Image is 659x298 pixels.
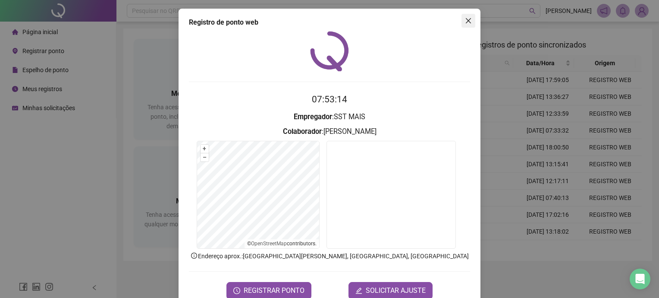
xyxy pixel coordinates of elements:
[244,285,304,296] span: REGISTRAR PONTO
[247,241,317,247] li: © contributors.
[355,287,362,294] span: edit
[251,241,287,247] a: OpenStreetMap
[201,145,209,153] button: +
[294,113,332,121] strong: Empregador
[189,111,470,123] h3: : SST MAIS
[310,31,349,71] img: QRPoint
[233,287,240,294] span: clock-circle
[283,127,322,136] strong: Colaborador
[189,126,470,137] h3: : [PERSON_NAME]
[312,94,347,105] time: 07:53:14
[630,269,650,289] div: Open Intercom Messenger
[190,252,198,260] span: info-circle
[366,285,426,296] span: SOLICITAR AJUSTE
[465,17,472,24] span: close
[461,14,475,28] button: Close
[189,17,470,28] div: Registro de ponto web
[201,153,209,162] button: –
[189,251,470,261] p: Endereço aprox. : [GEOGRAPHIC_DATA][PERSON_NAME], [GEOGRAPHIC_DATA], [GEOGRAPHIC_DATA]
